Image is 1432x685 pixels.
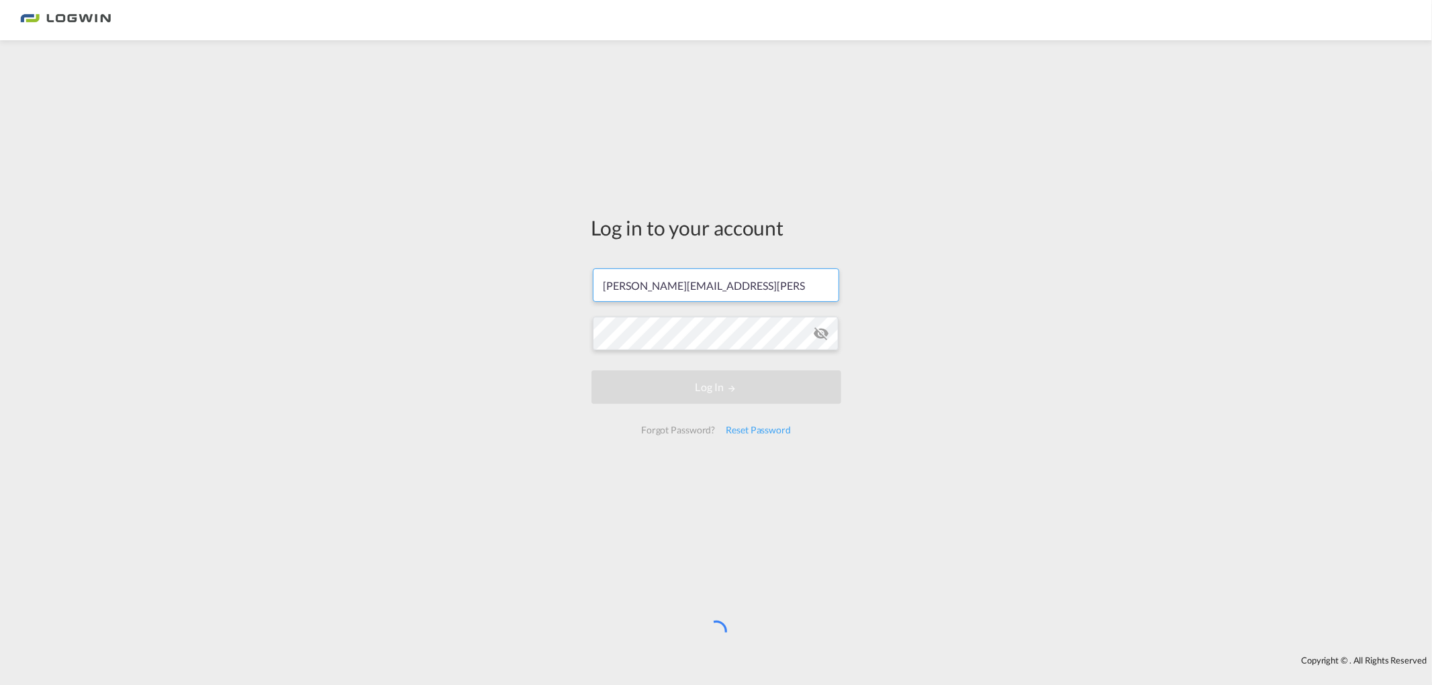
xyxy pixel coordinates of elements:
img: 2761ae10d95411efa20a1f5e0282d2d7.png [20,5,111,36]
button: LOGIN [591,370,841,404]
input: Enter email/phone number [593,268,839,302]
md-icon: icon-eye-off [813,325,829,341]
div: Forgot Password? [636,418,720,442]
div: Reset Password [720,418,796,442]
div: Log in to your account [591,213,841,242]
